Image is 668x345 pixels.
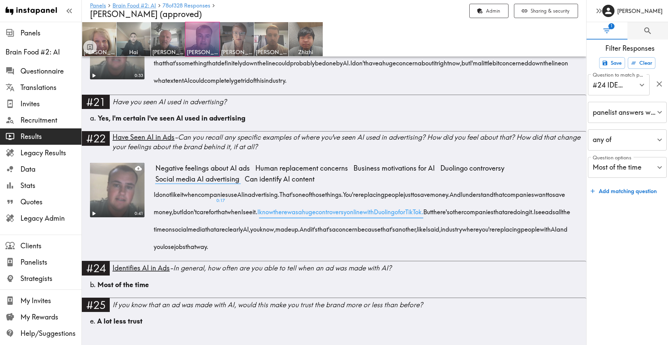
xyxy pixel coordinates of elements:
[234,69,243,87] span: get
[180,183,183,201] span: it
[97,317,142,325] span: A lot less trust
[382,52,396,69] span: huge
[359,183,384,201] span: replacing
[494,201,504,218] span: that
[253,201,257,218] span: it.
[552,183,565,201] span: save
[171,183,180,201] span: like
[529,201,534,218] span: it.
[20,66,81,76] span: Questionnaire
[417,218,426,236] span: like
[83,40,97,54] button: Toggle between responses and questions
[430,183,450,201] span: money.
[112,132,586,152] div: - Can you recall any specific examples of where you've seen AI used in advertising? How did you f...
[404,183,412,201] span: just
[365,52,379,69] span: have
[20,296,81,305] span: My Invites
[540,218,551,236] span: with
[521,218,540,236] span: people
[592,44,668,53] span: Filter Responses
[432,201,450,218] span: there's
[248,183,279,201] span: advertising.
[336,218,358,236] span: concern
[499,52,528,69] span: concerned
[185,236,196,253] span: that
[189,69,204,87] span: could
[90,113,578,123] div: a.
[423,201,432,218] span: But
[302,201,316,218] span: huge
[112,3,156,9] a: Brain Food #2: AI
[255,69,264,87] span: this
[551,218,557,236] span: AI
[426,218,428,236] span: I
[547,183,552,201] span: to
[183,201,197,218] span: don't
[20,274,81,283] span: Strategists
[350,52,352,69] span: I
[504,201,513,218] span: are
[174,236,185,253] span: jobs
[242,52,257,69] span: down
[562,201,570,218] span: the
[173,3,210,8] span: 328 Responses
[405,201,423,218] span: TikTok.
[494,183,504,201] span: that
[242,174,317,185] span: Can identify AI content
[163,183,171,201] span: not
[82,95,586,113] a: #21Have you seen AI used in advertising?
[290,48,321,56] span: Zhizhi
[179,52,207,69] span: something
[172,218,188,236] span: social
[112,133,174,141] span: Have Seen AI in Ads
[450,183,461,201] span: And
[275,218,291,236] span: made
[184,69,189,87] span: AI
[534,183,547,201] span: want
[82,261,110,275] div: #24
[20,197,81,207] span: Quotes
[20,83,81,92] span: Translations
[479,218,495,236] span: you're
[198,183,228,201] span: companies
[513,201,529,218] span: doing
[98,114,245,122] span: Yes, I'm certain I've seen AI used in advertising
[418,52,434,69] span: about
[151,22,185,57] a: [PERSON_NAME]
[225,218,243,236] span: clearly
[593,71,646,79] label: Question to match panelists on
[182,201,183,218] span: I
[478,52,482,69] span: a
[216,218,225,236] span: are
[20,132,81,141] span: Results
[462,183,494,201] span: understand
[216,201,227,218] span: that
[434,52,437,69] span: it
[379,52,382,69] span: a
[228,183,237,201] span: use
[153,163,253,174] span: Negative feelings about AI ads
[20,115,81,125] span: Recruitment
[90,210,97,217] button: Play
[153,174,242,185] span: Social media AI advertising
[275,52,290,69] span: could
[112,300,586,310] div: If you know that an ad was made with AI, would this make you trust the brand more or less than be...
[118,48,149,56] span: Hai
[305,183,310,201] span: of
[412,183,417,201] span: to
[20,329,81,338] span: Help/Suggestions
[441,218,462,236] span: industry
[82,261,586,280] a: #24Identifies AI in Ads-In general, how often are you able to tell when an ad was made with AI?
[259,201,273,218] span: know
[243,183,248,201] span: in
[381,218,395,236] span: that's
[165,218,172,236] span: on
[5,47,81,57] span: Brain Food #2: AI
[90,163,145,217] figure: Play0:41
[227,201,241,218] span: when
[257,201,259,218] span: I
[482,52,492,69] span: little
[250,69,255,87] span: of
[298,201,302,218] span: a
[315,52,322,69] span: be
